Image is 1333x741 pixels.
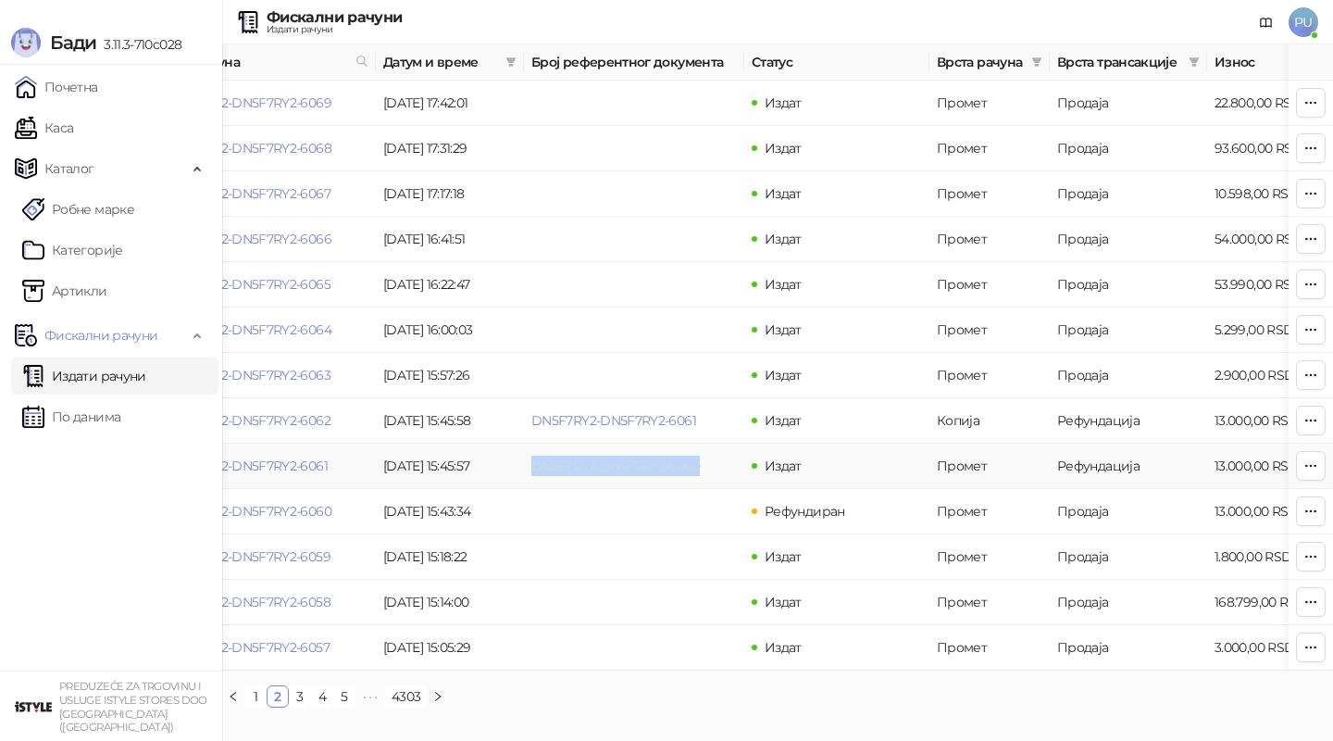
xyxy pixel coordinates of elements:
[267,10,402,25] div: Фискални рачуни
[15,69,98,106] a: Почетна
[333,685,355,708] li: 5
[228,691,239,702] span: left
[156,353,376,398] td: DN5F7RY2-DN5F7RY2-6063
[156,217,376,262] td: DN5F7RY2-DN5F7RY2-6066
[376,625,524,671] td: [DATE] 15:05:29
[376,353,524,398] td: [DATE] 15:57:26
[156,580,376,625] td: DN5F7RY2-DN5F7RY2-6058
[376,580,524,625] td: [DATE] 15:14:00
[929,81,1050,126] td: Промет
[929,489,1050,534] td: Промет
[22,191,134,228] a: Робне марке
[163,412,330,429] a: DN5F7RY2-DN5F7RY2-6062
[385,685,427,708] li: 4303
[1050,489,1207,534] td: Продаја
[22,272,107,309] a: ArtikliАртикли
[156,171,376,217] td: DN5F7RY2-DN5F7RY2-6067
[1050,81,1207,126] td: Продаја
[1050,580,1207,625] td: Продаја
[765,367,802,383] span: Издат
[50,31,96,54] span: Бади
[929,534,1050,580] td: Промет
[376,217,524,262] td: [DATE] 16:41:51
[1189,57,1200,68] span: filter
[267,25,402,34] div: Издати рачуни
[376,308,524,353] td: [DATE] 16:00:03
[376,126,524,171] td: [DATE] 17:31:29
[929,580,1050,625] td: Промет
[312,686,332,707] a: 4
[1031,57,1042,68] span: filter
[929,126,1050,171] td: Промет
[765,639,802,656] span: Издат
[156,489,376,534] td: DN5F7RY2-DN5F7RY2-6060
[311,685,333,708] li: 4
[386,686,426,707] a: 4303
[765,594,802,610] span: Издат
[163,276,330,293] a: DN5F7RY2-DN5F7RY2-6065
[765,185,802,202] span: Издат
[163,52,348,72] span: Број рачуна
[929,44,1050,81] th: Врста рачуна
[1050,217,1207,262] td: Продаја
[163,367,330,383] a: DN5F7RY2-DN5F7RY2-6063
[1050,308,1207,353] td: Продаја
[765,458,802,474] span: Издат
[96,36,181,53] span: 3.11.3-710c028
[376,398,524,444] td: [DATE] 15:45:58
[1050,262,1207,308] td: Продаја
[1050,534,1207,580] td: Продаја
[929,353,1050,398] td: Промет
[22,398,120,435] a: По данима
[376,534,524,580] td: [DATE] 15:18:22
[1057,52,1181,72] span: Врста трансакције
[929,444,1050,489] td: Промет
[376,81,524,126] td: [DATE] 17:42:01
[22,358,146,395] a: Издати рачуни
[156,81,376,126] td: DN5F7RY2-DN5F7RY2-6069
[163,140,331,157] a: DN5F7RY2-DN5F7RY2-6068
[163,594,330,610] a: DN5F7RY2-DN5F7RY2-6058
[156,262,376,308] td: DN5F7RY2-DN5F7RY2-6065
[765,276,802,293] span: Издат
[531,458,700,474] a: DN5F7RY2-DN5F7RY2-6060
[290,686,310,707] a: 3
[1252,7,1281,37] a: Документација
[531,412,696,429] a: DN5F7RY2-DN5F7RY2-6061
[1050,398,1207,444] td: Рефундација
[1028,48,1046,76] span: filter
[156,44,376,81] th: Број рачуна
[163,231,331,247] a: DN5F7RY2-DN5F7RY2-6066
[289,685,311,708] li: 3
[163,321,331,338] a: DN5F7RY2-DN5F7RY2-6064
[765,94,802,111] span: Издат
[334,686,355,707] a: 5
[156,398,376,444] td: DN5F7RY2-DN5F7RY2-6062
[355,685,385,708] li: Следећих 5 Страна
[163,639,330,656] a: DN5F7RY2-DN5F7RY2-6057
[267,685,289,708] li: 2
[765,140,802,157] span: Издат
[376,262,524,308] td: [DATE] 16:22:47
[427,685,449,708] button: right
[1050,625,1207,671] td: Продаја
[156,625,376,671] td: DN5F7RY2-DN5F7RY2-6057
[376,171,524,217] td: [DATE] 17:17:18
[156,126,376,171] td: DN5F7RY2-DN5F7RY2-6068
[765,548,802,565] span: Издат
[937,52,1024,72] span: Врста рачуна
[11,28,41,57] img: Logo
[929,171,1050,217] td: Промет
[502,48,520,76] span: filter
[22,232,123,269] a: Категорије
[765,321,802,338] span: Издат
[222,685,244,708] button: left
[15,109,73,146] a: Каса
[163,503,331,520] a: DN5F7RY2-DN5F7RY2-6060
[44,317,157,354] span: Фискални рачуни
[376,444,524,489] td: [DATE] 15:45:57
[268,686,288,707] a: 2
[744,44,929,81] th: Статус
[1215,52,1311,72] span: Износ
[929,217,1050,262] td: Промет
